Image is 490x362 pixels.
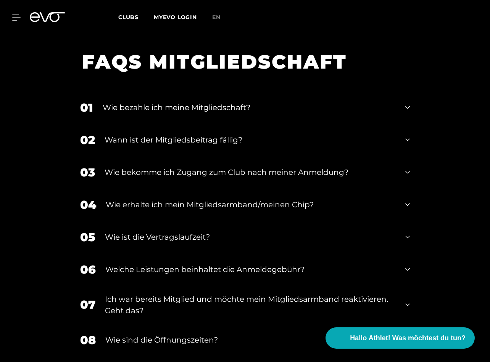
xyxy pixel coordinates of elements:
[105,293,396,316] div: Ich war bereits Mitglied und möchte mein Mitgliedsarmband reaktivieren. Geht das?
[80,131,95,149] div: 02
[212,13,230,22] a: en
[80,261,96,278] div: 06
[80,229,95,246] div: 05
[105,231,396,243] div: Wie ist die Vertragslaufzeit?
[212,14,221,21] span: en
[80,196,96,213] div: 04
[80,99,93,116] div: 01
[80,332,96,349] div: 08
[103,102,396,113] div: Wie bezahle ich meine Mitgliedschaft?
[154,14,197,21] a: MYEVO LOGIN
[82,50,398,74] h1: FAQS MITGLIEDSCHAFT
[326,327,475,349] button: Hallo Athlet! Was möchtest du tun?
[105,334,396,346] div: Wie sind die Öffnungszeiten?
[118,13,154,21] a: Clubs
[105,167,396,178] div: Wie bekomme ich Zugang zum Club nach meiner Anmeldung?
[105,264,396,275] div: Welche Leistungen beinhaltet die Anmeldegebühr?
[105,134,396,146] div: Wann ist der Mitgliedsbeitrag fällig?
[80,296,95,313] div: 07
[106,199,396,210] div: Wie erhalte ich mein Mitgliedsarmband/meinen Chip?
[80,164,95,181] div: 03
[350,333,466,343] span: Hallo Athlet! Was möchtest du tun?
[118,14,139,21] span: Clubs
